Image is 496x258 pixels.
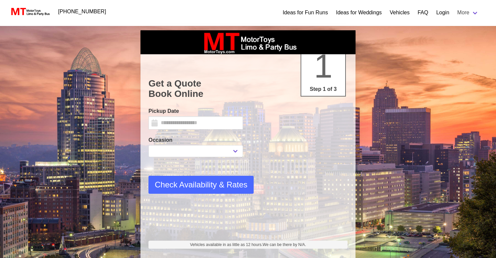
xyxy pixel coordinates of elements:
span: 1 [314,47,333,85]
a: [PHONE_NUMBER] [54,5,110,18]
a: Ideas for Fun Runs [283,9,328,17]
button: Check Availability & Rates [148,176,254,194]
a: FAQ [417,9,428,17]
span: Check Availability & Rates [155,179,247,191]
a: More [453,6,483,19]
a: Login [436,9,449,17]
a: Ideas for Weddings [336,9,382,17]
p: Step 1 of 3 [304,85,343,93]
img: box_logo_brand.jpeg [198,30,298,54]
span: We can be there by N/A. [263,242,306,247]
label: Occasion [148,136,243,144]
img: MotorToys Logo [9,7,50,16]
h1: Get a Quote Book Online [148,78,348,99]
span: Vehicles available in as little as 12 hours. [190,242,306,248]
label: Pickup Date [148,107,243,115]
a: Vehicles [390,9,410,17]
